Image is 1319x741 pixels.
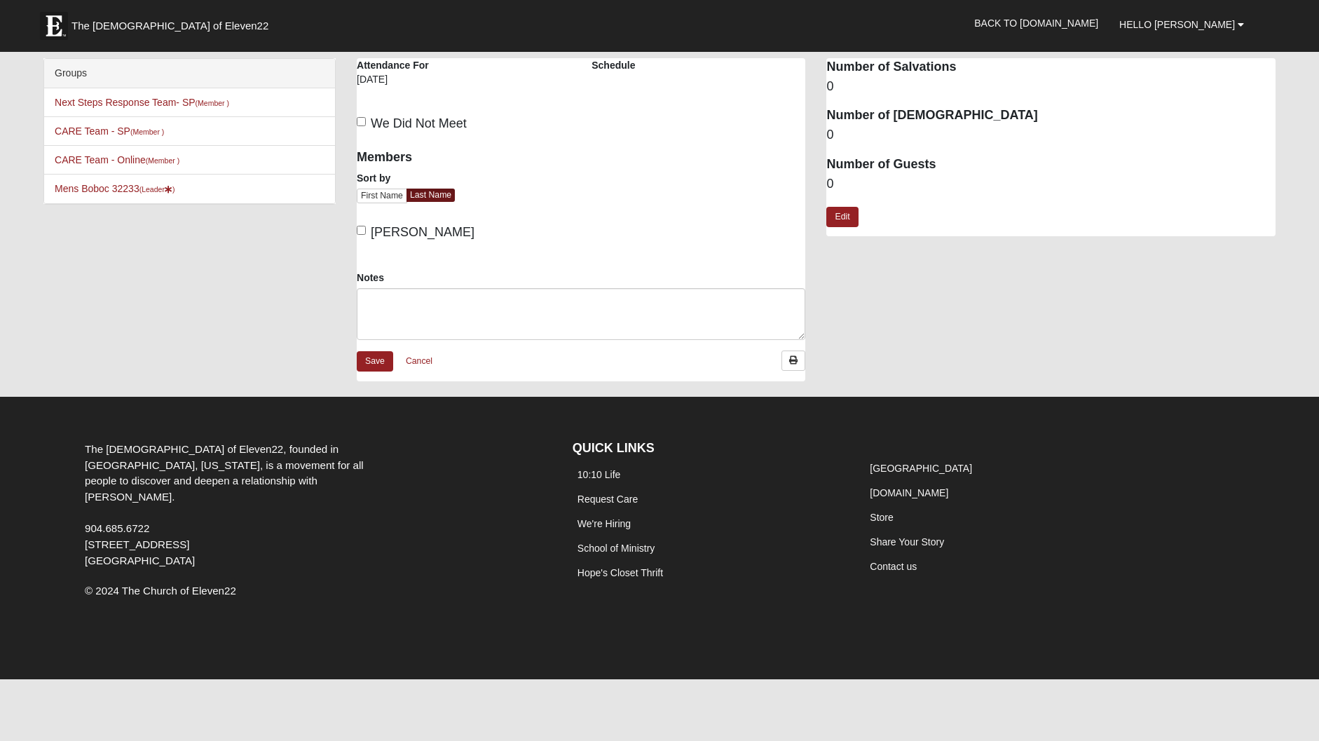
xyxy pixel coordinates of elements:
label: Notes [357,271,384,285]
span: © 2024 The Church of Eleven22 [85,585,236,597]
dt: Number of [DEMOGRAPHIC_DATA] [826,107,1275,125]
dd: 0 [826,126,1275,144]
input: [PERSON_NAME] [357,226,366,235]
span: [GEOGRAPHIC_DATA] [85,555,195,566]
div: The [DEMOGRAPHIC_DATA] of Eleven22, founded in [GEOGRAPHIC_DATA], [US_STATE], is a movement for a... [74,442,399,569]
h4: Members [357,150,570,165]
a: Contact us [870,561,917,572]
a: Print Attendance Roster [781,351,805,371]
a: CARE Team - Online(Member ) [55,154,179,165]
a: Hello [PERSON_NAME] [1109,7,1255,42]
small: (Leader ) [139,185,175,193]
img: Eleven22 logo [40,12,68,40]
a: Cancel [397,351,442,372]
a: Mens Boboc 32233(Leader) [55,183,175,194]
a: Last Name [406,189,455,202]
a: Save [357,351,393,372]
a: Back to [DOMAIN_NAME] [964,6,1109,41]
a: Store [870,512,893,523]
div: [DATE] [357,72,453,96]
a: Share Your Story [870,536,944,548]
a: Next Steps Response Team- SP(Member ) [55,97,229,108]
span: [PERSON_NAME] [371,225,474,239]
a: School of Ministry [578,543,655,554]
dt: Number of Salvations [826,58,1275,76]
a: [GEOGRAPHIC_DATA] [870,463,972,474]
small: (Member ) [196,99,229,107]
a: The [DEMOGRAPHIC_DATA] of Eleven22 [33,5,313,40]
small: (Member ) [146,156,179,165]
a: Hope's Closet Thrift [578,567,663,578]
small: (Member ) [130,128,164,136]
a: 10:10 Life [578,469,621,480]
span: Hello [PERSON_NAME] [1119,19,1235,30]
dd: 0 [826,78,1275,96]
dd: 0 [826,175,1275,193]
h4: QUICK LINKS [573,441,844,456]
span: The [DEMOGRAPHIC_DATA] of Eleven22 [71,19,268,33]
a: Edit [826,207,858,227]
span: We Did Not Meet [371,116,467,130]
label: Attendance For [357,58,429,72]
input: We Did Not Meet [357,117,366,126]
div: Groups [44,59,335,88]
a: [DOMAIN_NAME] [870,487,948,498]
a: CARE Team - SP(Member ) [55,125,164,137]
dt: Number of Guests [826,156,1275,174]
a: Request Care [578,494,638,505]
label: Schedule [592,58,635,72]
a: First Name [357,189,407,203]
a: We're Hiring [578,518,631,529]
label: Sort by [357,171,390,185]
